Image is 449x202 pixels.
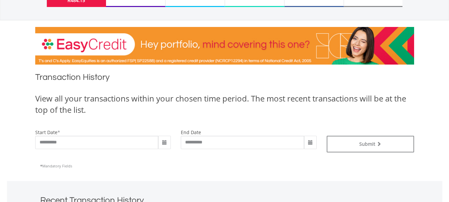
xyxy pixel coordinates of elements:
div: View all your transactions within your chosen time period. The most recent transactions will be a... [35,93,414,116]
h1: Transaction History [35,71,414,86]
span: Mandatory Fields [40,163,72,168]
label: end date [181,129,201,135]
label: start date [35,129,57,135]
button: Submit [327,136,414,152]
img: EasyCredit Promotion Banner [35,27,414,65]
